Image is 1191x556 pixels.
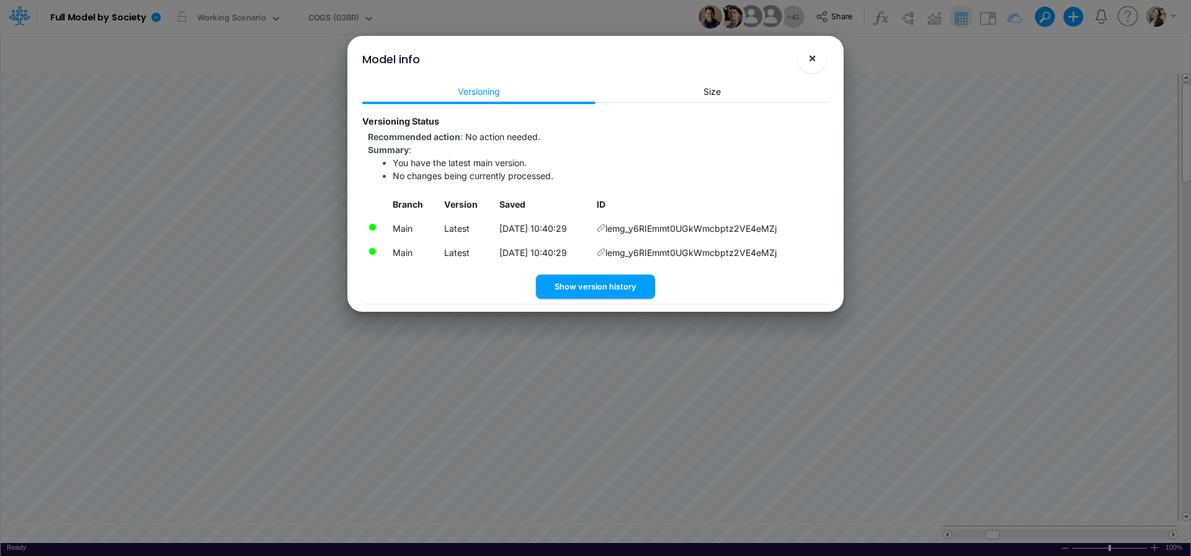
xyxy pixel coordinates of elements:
span: × [808,50,816,65]
td: Model version currently loaded [388,216,439,240]
div: Model info [362,51,420,68]
a: Size [595,80,829,103]
td: Latest [439,240,494,265]
span: lemg_y6RIEmmt0UGkWmcbptz2VE4eMZj [605,222,777,235]
span: Copy hyperlink to this version of the model [597,246,605,259]
th: Branch [388,193,439,217]
span: No action needed. [465,131,540,142]
span: : [368,131,540,142]
td: Latest [439,216,494,240]
th: Version [439,193,494,217]
div: The changes in this model version have been processed into the latest main version [368,223,377,232]
td: Local date/time when this version was saved [494,216,591,240]
span: No changes being currently processed. [393,170,553,181]
span: You have the latest main version. [393,157,527,168]
td: Latest merged version [388,240,439,265]
td: Local date/time when this version was saved [494,240,591,265]
a: Versioning [362,80,595,103]
button: Close [797,43,827,73]
strong: Versioning Status [362,116,439,126]
div: : [368,143,829,156]
th: ID [592,193,829,217]
strong: Recommended action [368,131,460,142]
th: Local date/time when this version was saved [494,193,591,217]
span: Copy hyperlink to this version of the model [597,222,605,235]
button: Show version history [536,275,655,299]
strong: Summary [368,144,409,155]
div: There are no pending changes currently being processed [368,247,377,256]
td: lemg_y6RIEmmt0UGkWmcbptz2VE4eMZj [592,240,829,265]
